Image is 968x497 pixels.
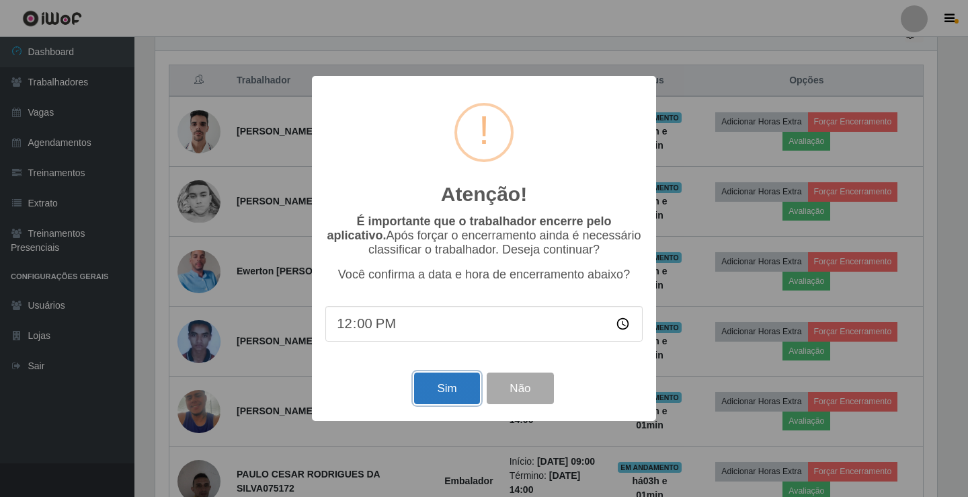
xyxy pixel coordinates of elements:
[487,373,553,404] button: Não
[327,215,611,242] b: É importante que o trabalhador encerre pelo aplicativo.
[441,182,527,206] h2: Atenção!
[325,215,643,257] p: Após forçar o encerramento ainda é necessário classificar o trabalhador. Deseja continuar?
[325,268,643,282] p: Você confirma a data e hora de encerramento abaixo?
[414,373,479,404] button: Sim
